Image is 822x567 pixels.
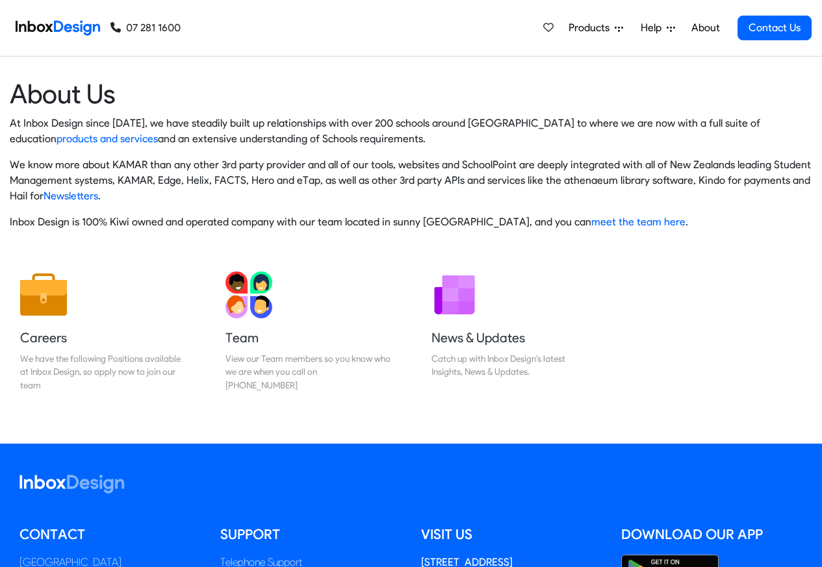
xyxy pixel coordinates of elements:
img: 2022_01_13_icon_team.svg [225,271,272,318]
a: Help [636,15,680,41]
a: Team View our Team members so you know who we are when you call on [PHONE_NUMBER] [215,261,401,402]
img: 2022_01_13_icon_job.svg [20,271,67,318]
h5: Support [220,525,402,544]
a: meet the team here [591,216,686,228]
span: Help [641,20,667,36]
div: View our Team members so you know who we are when you call on [PHONE_NUMBER] [225,352,391,392]
h5: News & Updates [431,329,597,347]
a: products and services [57,132,158,145]
span: Products [569,20,615,36]
div: Catch up with Inbox Design's latest Insights, News & Updates. [431,352,597,379]
heading: About Us [10,77,812,110]
a: Newsletters [44,190,98,202]
p: At Inbox Design since [DATE], we have steadily built up relationships with over 200 schools aroun... [10,116,812,147]
a: 07 281 1600 [110,20,181,36]
h5: Visit us [421,525,602,544]
img: 2022_01_12_icon_newsletter.svg [431,271,478,318]
h5: Team [225,329,391,347]
p: We know more about KAMAR than any other 3rd party provider and all of our tools, websites and Sch... [10,157,812,204]
img: logo_inboxdesign_white.svg [19,475,124,494]
h5: Download our App [621,525,803,544]
p: Inbox Design is 100% Kiwi owned and operated company with our team located in sunny [GEOGRAPHIC_D... [10,214,812,230]
a: About [687,15,723,41]
h5: Contact [19,525,201,544]
a: News & Updates Catch up with Inbox Design's latest Insights, News & Updates. [421,261,607,402]
h5: Careers [20,329,185,347]
a: Contact Us [738,16,812,40]
div: We have the following Positions available at Inbox Design, so apply now to join our team [20,352,185,392]
a: Products [563,15,628,41]
a: Careers We have the following Positions available at Inbox Design, so apply now to join our team [10,261,196,402]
